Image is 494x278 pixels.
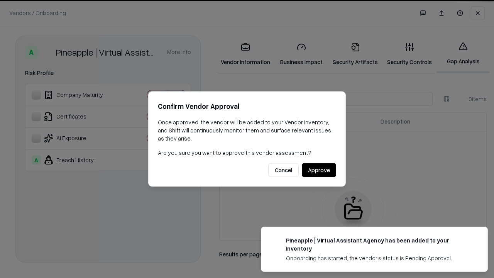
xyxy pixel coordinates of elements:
div: Onboarding has started, the vendor's status is Pending Approval. [286,254,469,262]
p: Are you sure you want to approve this vendor assessment? [158,149,336,157]
h2: Confirm Vendor Approval [158,101,336,112]
img: trypineapple.com [271,236,280,246]
div: Pineapple | Virtual Assistant Agency has been added to your inventory [286,236,469,253]
p: Once approved, the vendor will be added to your Vendor Inventory, and Shift will continuously mon... [158,118,336,142]
button: Cancel [268,163,299,177]
button: Approve [302,163,336,177]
